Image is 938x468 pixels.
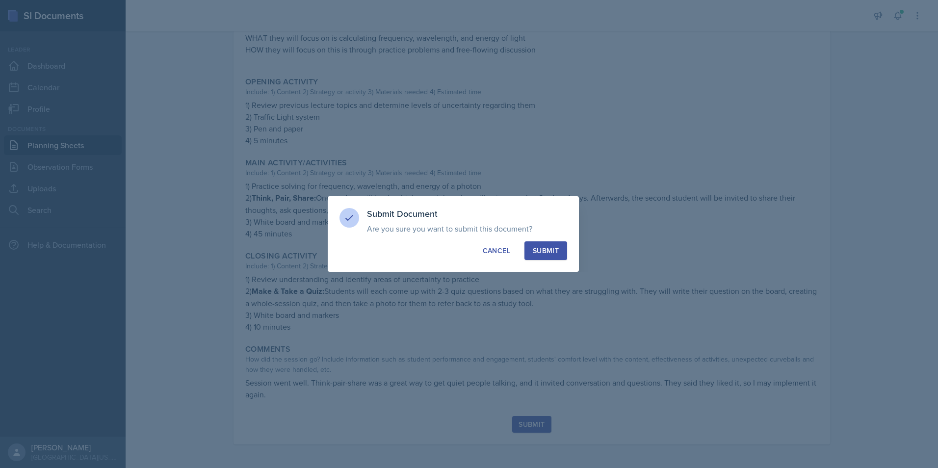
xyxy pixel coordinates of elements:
h3: Submit Document [367,208,567,220]
div: Submit [533,246,559,256]
button: Submit [524,241,567,260]
button: Cancel [474,241,519,260]
p: Are you sure you want to submit this document? [367,224,567,234]
div: Cancel [483,246,510,256]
